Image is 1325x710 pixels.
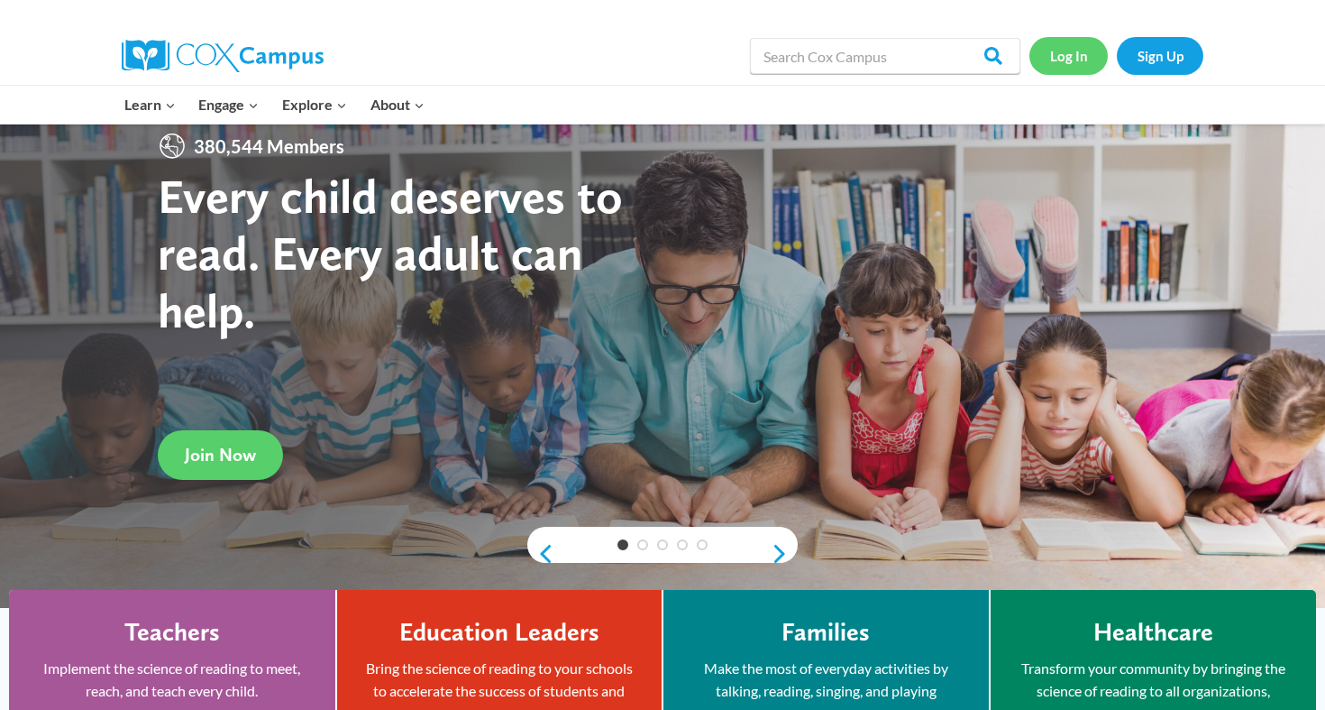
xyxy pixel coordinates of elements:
a: 1 [617,539,628,550]
h4: Teachers [124,617,220,648]
button: Child menu of Explore [270,86,359,124]
h4: Families [781,617,870,648]
nav: Primary Navigation [113,86,435,124]
strong: Every child deserves to read. Every adult can help. [158,167,623,339]
button: Child menu of Learn [113,86,187,124]
a: 2 [637,539,648,550]
h4: Healthcare [1093,617,1213,648]
span: 380,544 Members [187,132,352,161]
a: previous [527,543,554,565]
nav: Secondary Navigation [1029,37,1203,74]
img: Cox Campus [122,40,324,72]
a: 5 [697,539,708,550]
button: Child menu of Engage [187,86,271,124]
input: Search Cox Campus [750,38,1020,74]
span: Join Now [185,444,256,466]
a: Join Now [158,430,283,480]
a: Sign Up [1117,37,1203,74]
a: Log In [1029,37,1108,74]
div: content slider buttons [527,536,798,572]
button: Child menu of About [359,86,436,124]
a: 3 [657,539,668,550]
a: 4 [677,539,688,550]
a: next [771,543,798,565]
p: Implement the science of reading to meet, reach, and teach every child. [36,657,308,703]
h4: Education Leaders [399,617,599,648]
